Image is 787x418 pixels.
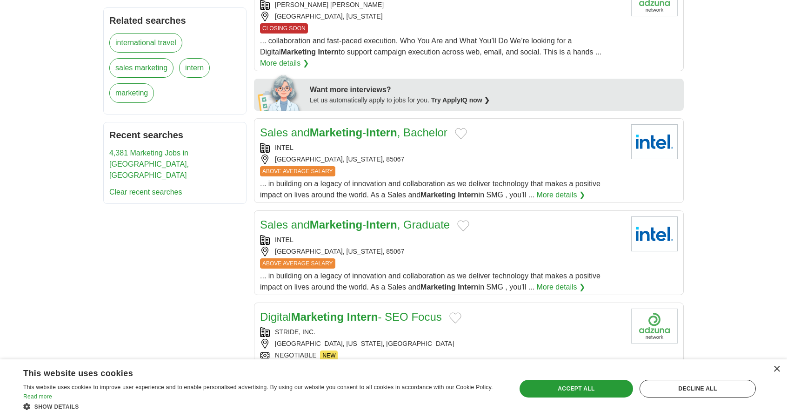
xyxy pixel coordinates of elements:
div: Show details [23,402,501,411]
a: Try ApplyIQ now ❯ [431,96,490,104]
h2: Related searches [109,13,240,27]
span: CLOSING SOON [260,23,308,34]
a: marketing [109,83,154,103]
a: INTEL [275,236,293,243]
div: [GEOGRAPHIC_DATA], [US_STATE], [GEOGRAPHIC_DATA] [260,339,624,349]
img: Intel logo [631,124,678,159]
a: intern [179,58,210,78]
div: Close [773,366,780,373]
div: Decline all [640,380,756,398]
strong: Intern [458,283,478,291]
span: Show details [34,404,79,410]
div: NEGOTIABLE [260,351,624,361]
a: More details ❯ [536,282,585,293]
span: ... collaboration and fast-paced execution. Who You Are and What You’ll Do We’re looking for a Di... [260,37,601,56]
a: DigitalMarketing Intern- SEO Focus [260,310,442,323]
span: ABOVE AVERAGE SALARY [260,258,335,269]
a: More details ❯ [260,58,309,69]
a: sales marketing [109,58,173,78]
button: Add to favorite jobs [449,312,461,324]
div: Want more interviews? [310,84,678,95]
strong: Intern [458,191,478,199]
strong: Intern [366,218,397,231]
div: STRIDE, INC. [260,327,624,337]
span: ABOVE AVERAGE SALARY [260,166,335,176]
img: Company logo [631,309,678,344]
div: Accept all [520,380,633,398]
a: Read more, opens a new window [23,393,52,400]
span: NEW [320,351,338,361]
div: [GEOGRAPHIC_DATA], [US_STATE], 85067 [260,155,624,164]
strong: Intern [347,310,378,323]
strong: Marketing [420,283,456,291]
h2: Recent searches [109,128,240,142]
strong: Marketing [310,218,362,231]
img: Intel logo [631,216,678,251]
strong: Marketing [280,48,316,56]
a: international travel [109,33,182,53]
button: Add to favorite jobs [455,128,467,139]
strong: Marketing [310,126,362,139]
button: Add to favorite jobs [457,220,469,231]
div: Let us automatically apply to jobs for you. [310,95,678,105]
strong: Marketing [291,310,344,323]
a: More details ❯ [536,189,585,201]
span: ... in building on a legacy of innovation and collaboration as we deliver technology that makes a... [260,180,600,199]
a: INTEL [275,144,293,151]
div: [GEOGRAPHIC_DATA], [US_STATE], 85067 [260,247,624,256]
span: This website uses cookies to improve user experience and to enable personalised advertising. By u... [23,384,493,391]
a: Sales andMarketing-Intern, Graduate [260,218,450,231]
a: Clear recent searches [109,188,182,196]
img: apply-iq-scientist.png [258,74,303,111]
strong: Marketing [420,191,456,199]
a: Sales andMarketing-Intern, Bachelor [260,126,447,139]
div: This website uses cookies [23,365,478,379]
span: ... in building on a legacy of innovation and collaboration as we deliver technology that makes a... [260,272,600,291]
strong: Intern [366,126,397,139]
strong: Intern [318,48,339,56]
div: [GEOGRAPHIC_DATA], [US_STATE] [260,12,624,21]
a: 4,381 Marketing Jobs in [GEOGRAPHIC_DATA], [GEOGRAPHIC_DATA] [109,149,189,179]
